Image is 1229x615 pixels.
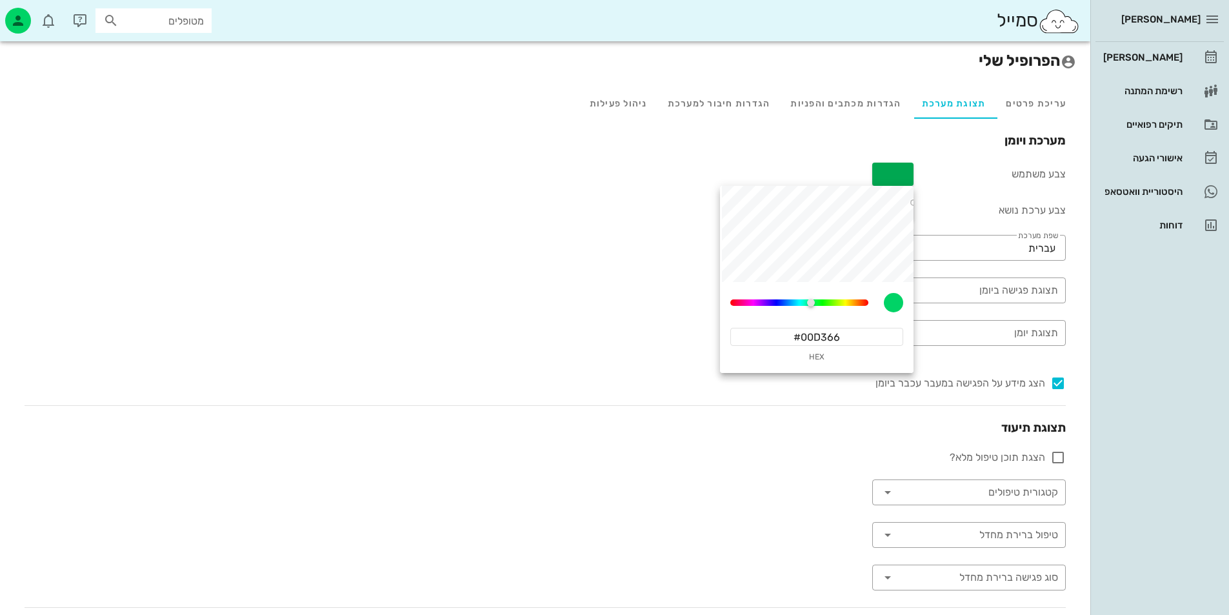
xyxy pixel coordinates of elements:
[1101,187,1183,197] div: היסטוריית וואטסאפ
[997,7,1080,35] div: סמייל
[25,132,1066,150] h3: מערכת ויומן
[780,88,911,119] div: הגדרות מכתבים והפניות
[809,351,824,363] span: HEX
[1095,42,1224,73] a: [PERSON_NAME]
[1012,169,1066,179] label: צבע משתמש
[872,235,1066,261] div: שפת מערכתעברית
[1095,210,1224,241] a: דוחות
[25,419,1066,437] h3: תצוגת תיעוד
[1028,243,1055,254] div: עברית
[872,277,1066,303] div: תצוגת פגישה ביומן
[1101,153,1183,163] div: אישורי הגעה
[999,205,1066,216] label: צבע ערכת נושא
[1095,109,1224,140] a: תיקים רפואיים
[1101,86,1183,96] div: רשימת המתנה
[1095,143,1224,174] a: אישורי הגעה
[912,88,996,119] div: תצוגת מערכת
[1101,119,1183,130] div: תיקים רפואיים
[1095,176,1224,207] a: היסטוריית וואטסאפ
[995,88,1076,119] div: עריכת פרטים
[1095,76,1224,106] a: רשימת המתנה
[872,565,1066,590] div: סוג פגישה ברירת מחדל
[872,320,1066,346] div: תצוגת יומן
[1101,220,1183,230] div: דוחות
[657,88,781,119] div: הגדרות חיבור למערכת
[1101,52,1183,63] div: [PERSON_NAME]
[14,49,1076,72] h2: הפרופיל שלי
[872,377,1045,390] label: הצג מידע על הפגישה במעבר עכבר ביומן
[1018,231,1058,241] label: שפת מערכת
[579,88,657,119] div: ניהול פעילות
[872,451,1045,464] label: הצגת תוכן טיפול מלא?
[1121,14,1201,25] span: [PERSON_NAME]
[38,10,46,18] span: תג
[1038,8,1080,34] img: SmileCloud logo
